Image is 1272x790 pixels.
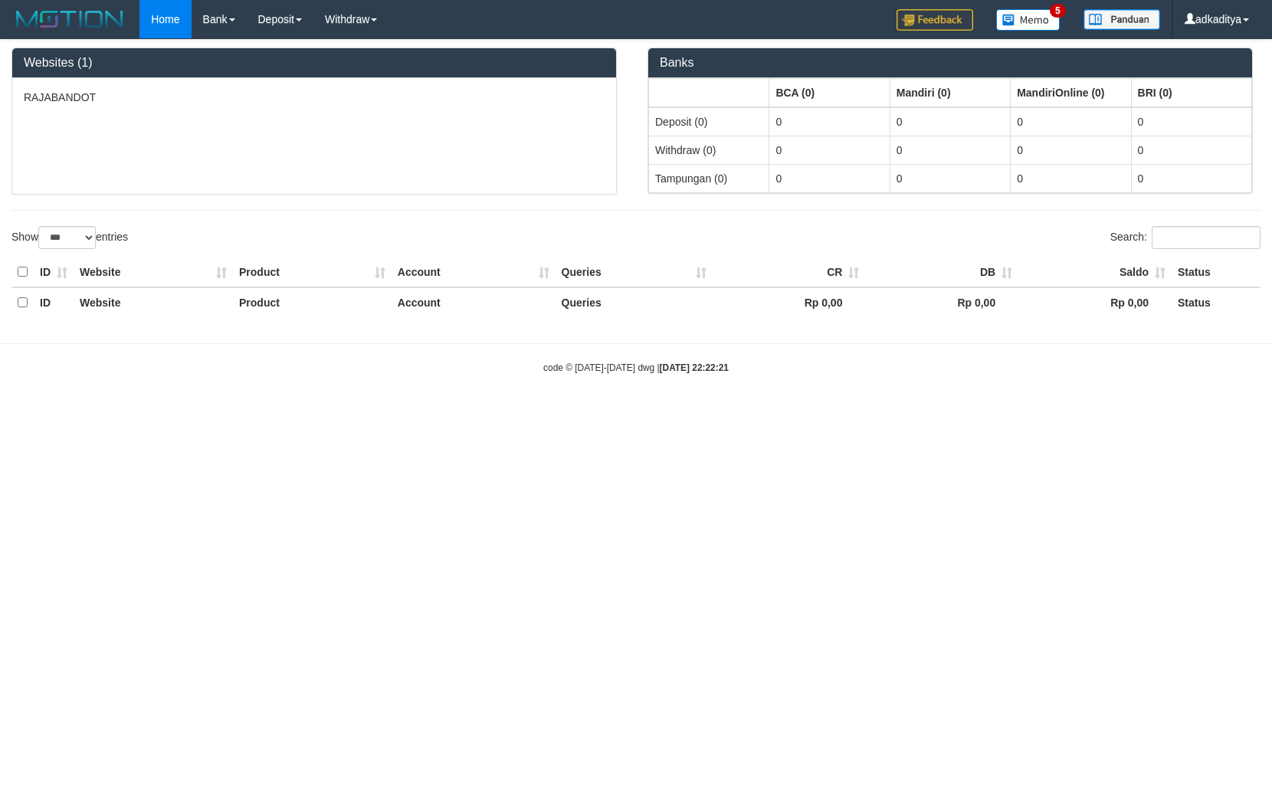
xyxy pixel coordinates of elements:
img: panduan.png [1083,9,1160,30]
th: Account [392,287,556,317]
td: 0 [890,107,1010,136]
th: ID [34,287,74,317]
th: Status [1172,257,1261,287]
h3: Websites (1) [24,56,605,70]
th: Group: activate to sort column ascending [890,78,1010,107]
img: Button%20Memo.svg [996,9,1061,31]
th: Account [392,257,556,287]
td: 0 [769,164,890,192]
td: Withdraw (0) [649,136,769,164]
td: 0 [1131,107,1251,136]
input: Search: [1152,226,1261,249]
th: Group: activate to sort column ascending [649,78,769,107]
select: Showentries [38,226,96,249]
th: ID [34,257,74,287]
label: Search: [1110,226,1261,249]
th: Group: activate to sort column ascending [769,78,890,107]
th: Product [233,287,392,317]
td: 0 [1131,136,1251,164]
p: RAJABANDOT [24,90,605,105]
th: DB [865,257,1018,287]
th: CR [713,257,866,287]
img: MOTION_logo.png [11,8,128,31]
th: Rp 0,00 [713,287,866,317]
th: Queries [556,287,713,317]
strong: [DATE] 22:22:21 [660,362,729,373]
td: 0 [1011,107,1131,136]
span: 5 [1050,4,1066,18]
label: Show entries [11,226,128,249]
td: Tampungan (0) [649,164,769,192]
td: Deposit (0) [649,107,769,136]
img: Feedback.jpg [897,9,973,31]
td: 0 [890,164,1010,192]
th: Group: activate to sort column ascending [1011,78,1131,107]
th: Rp 0,00 [1018,287,1172,317]
small: code © [DATE]-[DATE] dwg | [543,362,729,373]
th: Rp 0,00 [865,287,1018,317]
td: 0 [769,136,890,164]
td: 0 [1011,136,1131,164]
td: 0 [1131,164,1251,192]
th: Queries [556,257,713,287]
th: Website [74,287,233,317]
td: 0 [1011,164,1131,192]
td: 0 [890,136,1010,164]
th: Group: activate to sort column ascending [1131,78,1251,107]
th: Status [1172,287,1261,317]
th: Saldo [1018,257,1172,287]
h3: Banks [660,56,1241,70]
th: Product [233,257,392,287]
td: 0 [769,107,890,136]
th: Website [74,257,233,287]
